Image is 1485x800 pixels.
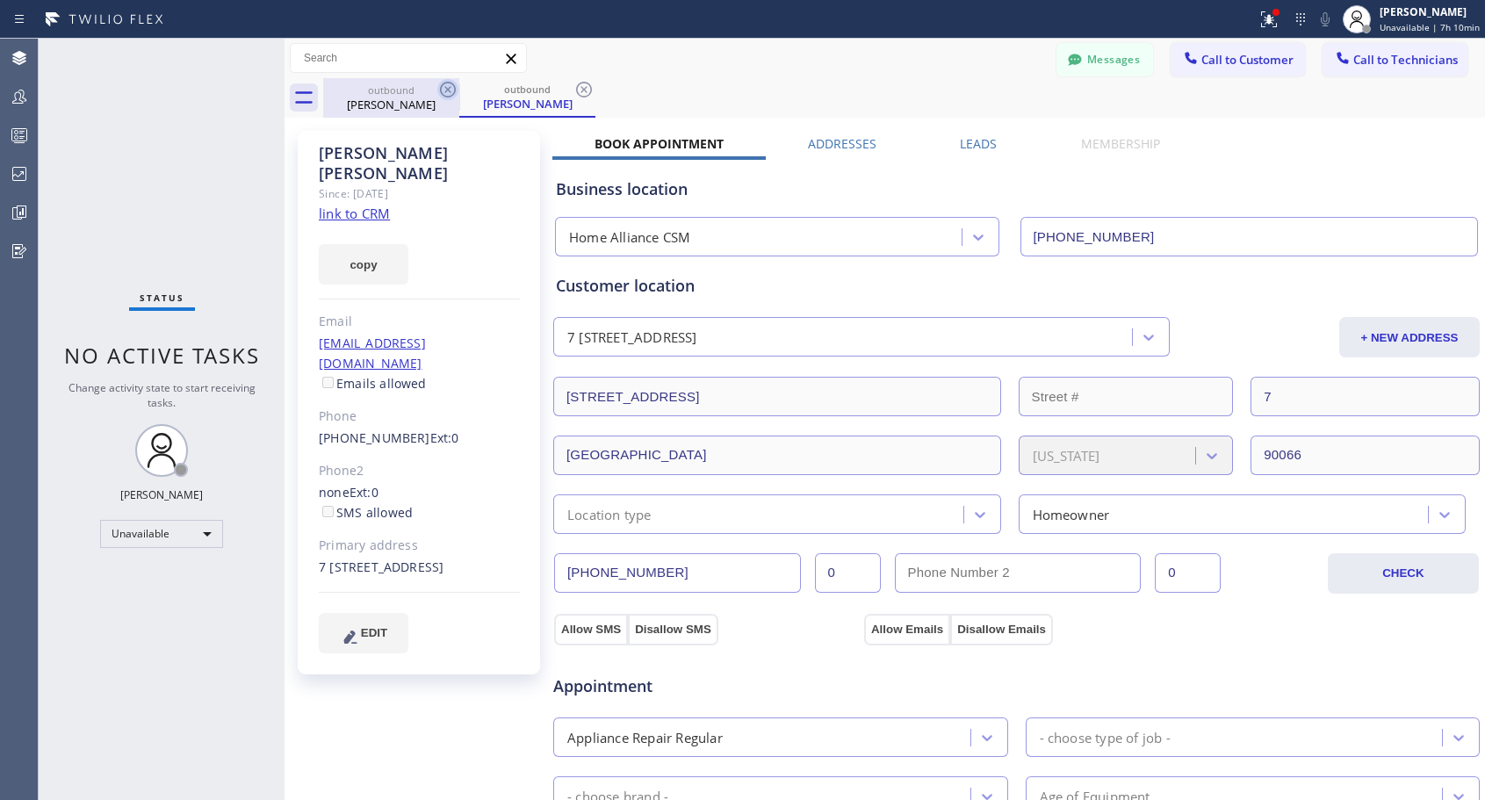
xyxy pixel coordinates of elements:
[1040,727,1171,747] div: - choose type of job -
[319,184,520,204] div: Since: [DATE]
[322,377,334,388] input: Emails allowed
[815,553,881,593] input: Ext.
[1323,43,1467,76] button: Call to Technicians
[350,484,378,501] span: Ext: 0
[319,429,430,446] a: [PHONE_NUMBER]
[1251,377,1480,416] input: Apt. #
[1380,21,1480,33] span: Unavailable | 7h 10min
[319,504,413,521] label: SMS allowed
[595,135,724,152] label: Book Appointment
[291,44,526,72] input: Search
[319,244,408,285] button: copy
[361,626,387,639] span: EDIT
[100,520,223,548] div: Unavailable
[554,553,801,593] input: Phone Number
[1251,436,1480,475] input: ZIP
[950,614,1053,645] button: Disallow Emails
[553,436,1001,475] input: City
[1339,317,1480,357] button: + NEW ADDRESS
[1081,135,1160,152] label: Membership
[461,83,594,96] div: outbound
[554,614,628,645] button: Allow SMS
[325,78,458,118] div: Colleen Brady
[1328,553,1479,594] button: CHECK
[64,341,260,370] span: No active tasks
[461,96,594,112] div: [PERSON_NAME]
[1019,377,1234,416] input: Street #
[1056,43,1153,76] button: Messages
[569,227,690,248] div: Home Alliance CSM
[319,483,520,523] div: none
[322,506,334,517] input: SMS allowed
[461,78,594,116] div: Colleen Brady
[1155,553,1221,593] input: Ext. 2
[319,558,520,578] div: 7 [STREET_ADDRESS]
[68,380,256,410] span: Change activity state to start receiving tasks.
[319,613,408,653] button: EDIT
[1020,217,1479,256] input: Phone Number
[319,536,520,556] div: Primary address
[567,504,652,524] div: Location type
[319,143,520,184] div: [PERSON_NAME] [PERSON_NAME]
[430,429,459,446] span: Ext: 0
[895,553,1142,593] input: Phone Number 2
[556,177,1477,201] div: Business location
[120,487,203,502] div: [PERSON_NAME]
[319,205,390,222] a: link to CRM
[1380,4,1480,19] div: [PERSON_NAME]
[556,274,1477,298] div: Customer location
[1353,52,1458,68] span: Call to Technicians
[808,135,876,152] label: Addresses
[628,614,718,645] button: Disallow SMS
[319,335,426,371] a: [EMAIL_ADDRESS][DOMAIN_NAME]
[1313,7,1337,32] button: Mute
[325,83,458,97] div: outbound
[567,328,697,348] div: 7 [STREET_ADDRESS]
[319,375,427,392] label: Emails allowed
[140,292,184,304] span: Status
[319,312,520,332] div: Email
[960,135,997,152] label: Leads
[1171,43,1305,76] button: Call to Customer
[567,727,723,747] div: Appliance Repair Regular
[864,614,950,645] button: Allow Emails
[319,461,520,481] div: Phone2
[553,674,860,698] span: Appointment
[1201,52,1294,68] span: Call to Customer
[325,97,458,112] div: [PERSON_NAME]
[1033,504,1110,524] div: Homeowner
[319,407,520,427] div: Phone
[553,377,1001,416] input: Address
